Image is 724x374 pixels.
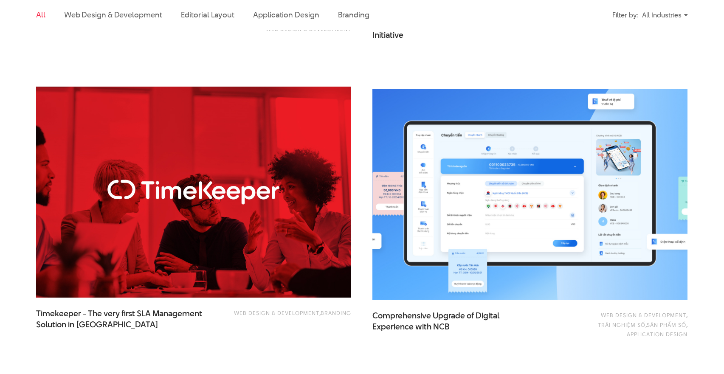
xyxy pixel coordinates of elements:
div: Filter by: [612,8,638,22]
a: Trải nghiệm số [598,321,645,329]
a: Web Design & Development [234,309,319,317]
span: Experience with NCB [372,321,450,332]
a: Branding [338,9,369,20]
a: Branding [321,309,351,317]
a: Sản phẩm số [647,321,686,329]
a: Application Design [627,330,687,338]
a: Web Design & Development [64,9,162,20]
img: Nâng cấp trải nghiệm số toàn diện với ngân hàng NCB [357,78,703,310]
a: Web Design & Development [601,311,686,319]
span: Comprehensive Upgrade of Digital [372,310,542,332]
span: Timekeeper - The very first SLA Management [36,308,206,329]
div: , , , [561,310,687,339]
span: Solution in [GEOGRAPHIC_DATA] [36,319,158,330]
a: Web Design & Development [266,25,351,33]
a: Timekeeper - The very first SLA ManagementSolution in [GEOGRAPHIC_DATA] [36,308,206,329]
div: , [225,308,351,325]
a: All [36,9,45,20]
span: Initiative [372,30,403,41]
div: All Industries [642,8,688,22]
img: Timekeeper - Giải pháp đo lường chất lượng dịch vu [36,87,351,298]
a: Application Design [253,9,319,20]
a: Comprehensive Upgrade of DigitalExperience with NCB [372,310,542,332]
a: Editorial Layout [181,9,235,20]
